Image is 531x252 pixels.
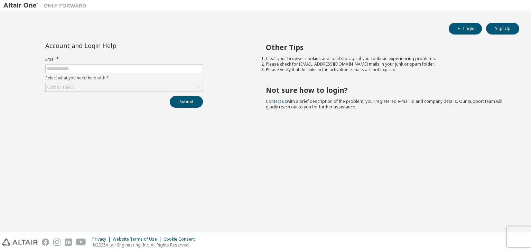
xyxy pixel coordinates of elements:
img: altair_logo.svg [2,239,38,246]
button: Submit [170,96,203,108]
span: with a brief description of the problem, your registered e-mail id and company details. Our suppo... [266,98,502,110]
img: linkedin.svg [65,239,72,246]
div: Click to select [46,83,203,91]
button: Sign Up [486,23,519,35]
li: Please verify that the links in the activation e-mails are not expired. [266,67,507,72]
li: Please check for [EMAIL_ADDRESS][DOMAIN_NAME] mails in your junk or spam folder. [266,61,507,67]
a: Contact us [266,98,287,104]
div: Account and Login Help [45,43,171,48]
button: Login [449,23,482,35]
div: Website Terms of Use [113,236,164,242]
div: Cookie Consent [164,236,199,242]
div: Privacy [92,236,113,242]
div: Click to select [47,85,74,90]
img: instagram.svg [53,239,60,246]
label: Email [45,57,203,62]
li: Clear your browser cookies and local storage, if you continue experiencing problems. [266,56,507,61]
label: Select what you need help with [45,75,203,81]
img: facebook.svg [42,239,49,246]
img: youtube.svg [76,239,86,246]
p: © 2025 Altair Engineering, Inc. All Rights Reserved. [92,242,199,248]
h2: Other Tips [266,43,507,52]
img: Altair One [3,2,90,9]
h2: Not sure how to login? [266,86,507,95]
